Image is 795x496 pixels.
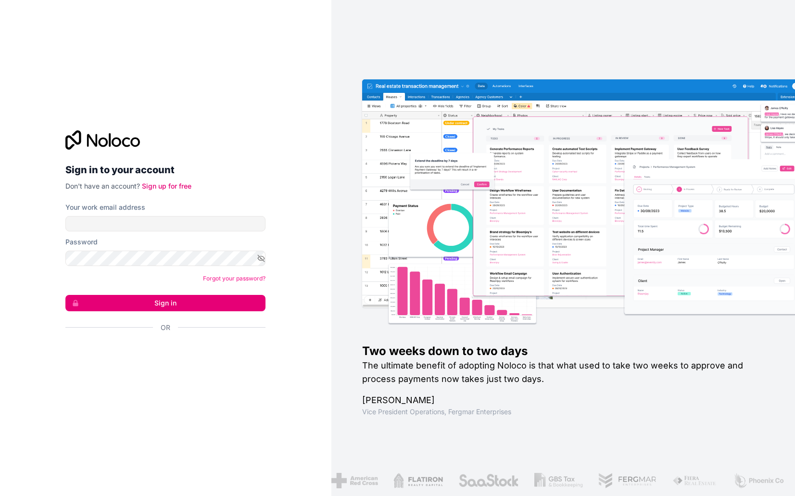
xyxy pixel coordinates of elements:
a: Sign up for free [142,182,191,190]
h1: Two weeks down to two days [362,343,764,359]
span: Don't have an account? [65,182,140,190]
h2: Sign in to your account [65,161,265,178]
h1: Vice President Operations , Fergmar Enterprises [362,407,764,417]
img: /assets/saastock-C6Zbiodz.png [457,473,518,488]
span: Or [161,323,170,332]
img: /assets/fergmar-CudnrXN5.png [597,473,656,488]
label: Your work email address [65,203,145,212]
h1: [PERSON_NAME] [362,394,764,407]
input: Password [65,251,265,266]
input: Email address [65,216,265,231]
label: Password [65,237,98,247]
img: /assets/fiera-fwj2N5v4.png [671,473,716,488]
img: /assets/phoenix-BREaitsQ.png [732,473,783,488]
h2: The ultimate benefit of adopting Noloco is that what used to take two weeks to approve and proces... [362,359,764,386]
img: /assets/american-red-cross-BAupjrZR.png [330,473,377,488]
img: /assets/flatiron-C8eUkumj.png [392,473,442,488]
a: Forgot your password? [203,275,265,282]
button: Sign in [65,295,265,311]
img: /assets/gbstax-C-GtDUiK.png [533,473,582,488]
